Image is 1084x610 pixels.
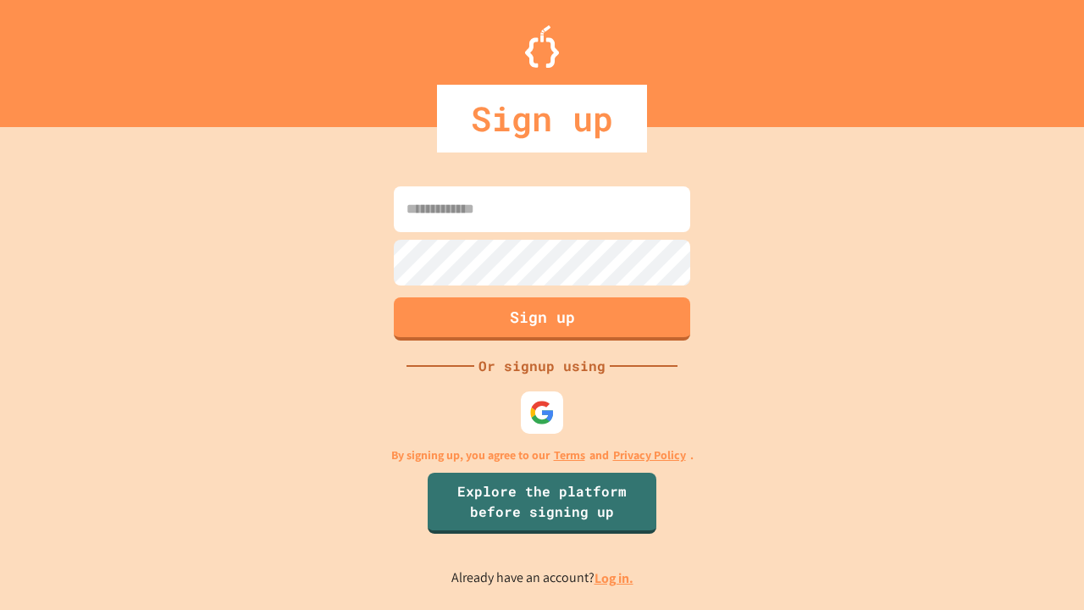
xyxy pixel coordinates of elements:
[437,85,647,152] div: Sign up
[451,568,633,589] p: Already have an account?
[613,446,686,464] a: Privacy Policy
[391,446,694,464] p: By signing up, you agree to our and .
[394,297,690,341] button: Sign up
[474,356,610,376] div: Or signup using
[595,569,633,587] a: Log in.
[525,25,559,68] img: Logo.svg
[529,400,555,425] img: google-icon.svg
[428,473,656,534] a: Explore the platform before signing up
[554,446,585,464] a: Terms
